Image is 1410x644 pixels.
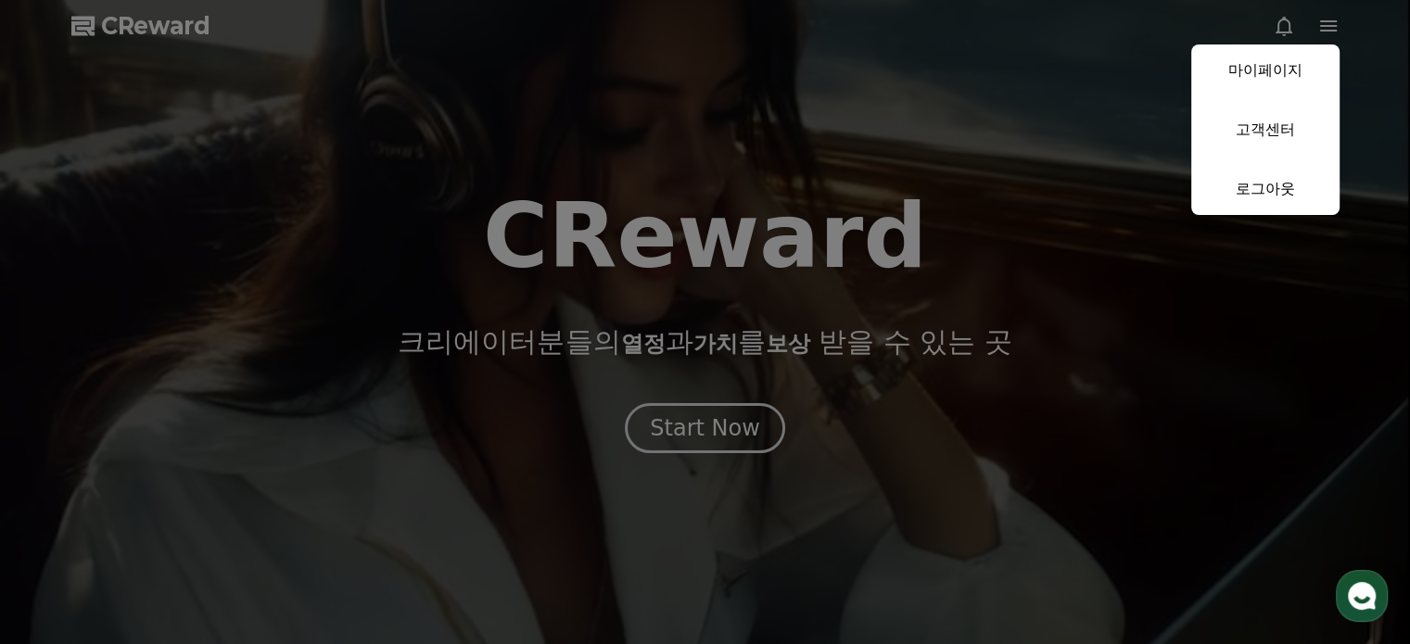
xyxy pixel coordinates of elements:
a: 고객센터 [1191,104,1340,156]
a: 로그아웃 [1191,163,1340,215]
span: 설정 [286,518,309,533]
a: 대화 [122,490,239,537]
button: 마이페이지 고객센터 로그아웃 [1191,44,1340,215]
a: 홈 [6,490,122,537]
a: 설정 [239,490,356,537]
span: 홈 [58,518,70,533]
a: 마이페이지 [1191,44,1340,96]
span: 대화 [170,519,192,534]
